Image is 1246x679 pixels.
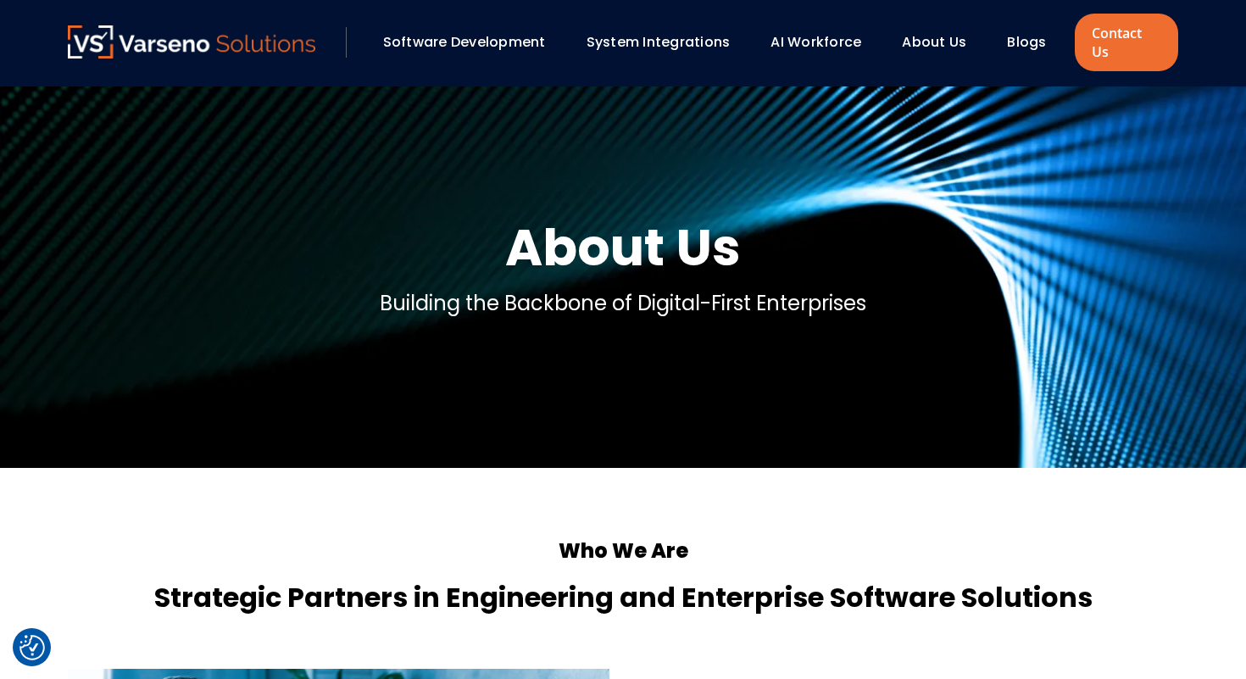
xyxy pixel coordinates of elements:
[19,635,45,660] img: Revisit consent button
[505,214,741,281] h1: About Us
[902,32,966,52] a: About Us
[68,25,315,58] img: Varseno Solutions – Product Engineering & IT Services
[762,28,885,57] div: AI Workforce
[19,635,45,660] button: Cookie Settings
[1007,32,1046,52] a: Blogs
[578,28,754,57] div: System Integrations
[375,28,570,57] div: Software Development
[68,577,1178,618] h4: Strategic Partners in Engineering and Enterprise Software Solutions
[587,32,731,52] a: System Integrations
[770,32,861,52] a: AI Workforce
[380,288,866,319] p: Building the Backbone of Digital-First Enterprises
[383,32,546,52] a: Software Development
[893,28,990,57] div: About Us
[998,28,1070,57] div: Blogs
[68,536,1178,566] h5: Who We Are
[1075,14,1178,71] a: Contact Us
